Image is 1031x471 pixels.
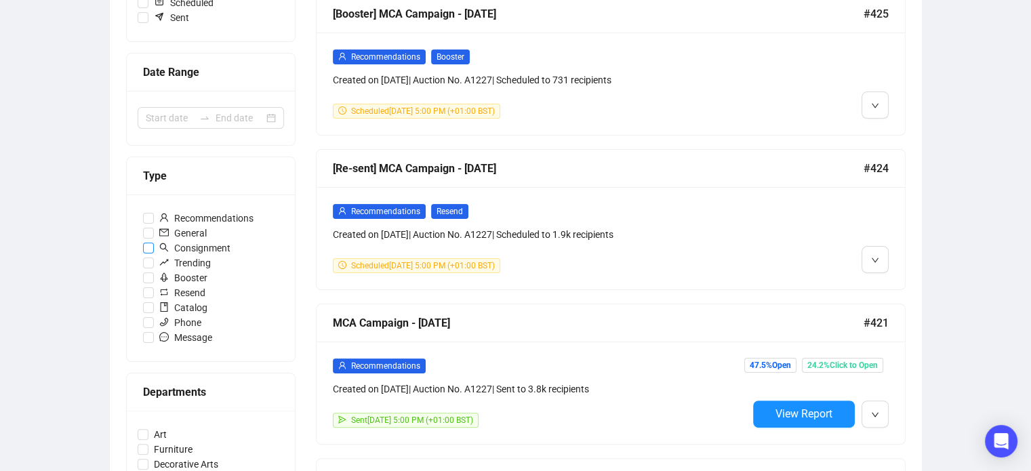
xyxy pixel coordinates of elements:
[351,106,495,116] span: Scheduled [DATE] 5:00 PM (+01:00 BST)
[871,411,879,419] span: down
[864,314,889,331] span: #421
[216,110,264,125] input: End date
[351,207,420,216] span: Recommendations
[775,407,832,420] span: View Report
[338,361,346,369] span: user
[148,427,172,442] span: Art
[753,401,855,428] button: View Report
[148,442,198,457] span: Furniture
[154,315,207,330] span: Phone
[871,102,879,110] span: down
[159,302,169,312] span: book
[338,261,346,269] span: clock-circle
[333,382,748,396] div: Created on [DATE] | Auction No. A1227 | Sent to 3.8k recipients
[351,52,420,62] span: Recommendations
[143,64,279,81] div: Date Range
[351,361,420,371] span: Recommendations
[338,52,346,60] span: user
[316,149,906,290] a: [Re-sent] MCA Campaign - [DATE]#424userRecommendationsResendCreated on [DATE]| Auction No. A1227|...
[333,227,748,242] div: Created on [DATE] | Auction No. A1227 | Scheduled to 1.9k recipients
[146,110,194,125] input: Start date
[333,73,748,87] div: Created on [DATE] | Auction No. A1227 | Scheduled to 731 recipients
[333,314,864,331] div: MCA Campaign - [DATE]
[159,287,169,297] span: retweet
[199,112,210,123] span: swap-right
[154,226,212,241] span: General
[148,10,195,25] span: Sent
[864,160,889,177] span: #424
[864,5,889,22] span: #425
[333,160,864,177] div: [Re-sent] MCA Campaign - [DATE]
[871,256,879,264] span: down
[985,425,1017,457] div: Open Intercom Messenger
[154,330,218,345] span: Message
[154,300,213,315] span: Catalog
[802,358,883,373] span: 24.2% Click to Open
[351,415,473,425] span: Sent [DATE] 5:00 PM (+01:00 BST)
[143,167,279,184] div: Type
[154,241,236,255] span: Consignment
[159,243,169,252] span: search
[338,415,346,424] span: send
[199,112,210,123] span: to
[159,213,169,222] span: user
[159,317,169,327] span: phone
[159,272,169,282] span: rocket
[159,258,169,267] span: rise
[351,261,495,270] span: Scheduled [DATE] 5:00 PM (+01:00 BST)
[744,358,796,373] span: 47.5% Open
[431,49,470,64] span: Booster
[338,106,346,115] span: clock-circle
[154,255,216,270] span: Trending
[154,270,213,285] span: Booster
[338,207,346,215] span: user
[143,384,279,401] div: Departments
[333,5,864,22] div: [Booster] MCA Campaign - [DATE]
[159,332,169,342] span: message
[154,211,259,226] span: Recommendations
[431,204,468,219] span: Resend
[316,304,906,445] a: MCA Campaign - [DATE]#421userRecommendationsCreated on [DATE]| Auction No. A1227| Sent to 3.8k re...
[159,228,169,237] span: mail
[154,285,211,300] span: Resend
